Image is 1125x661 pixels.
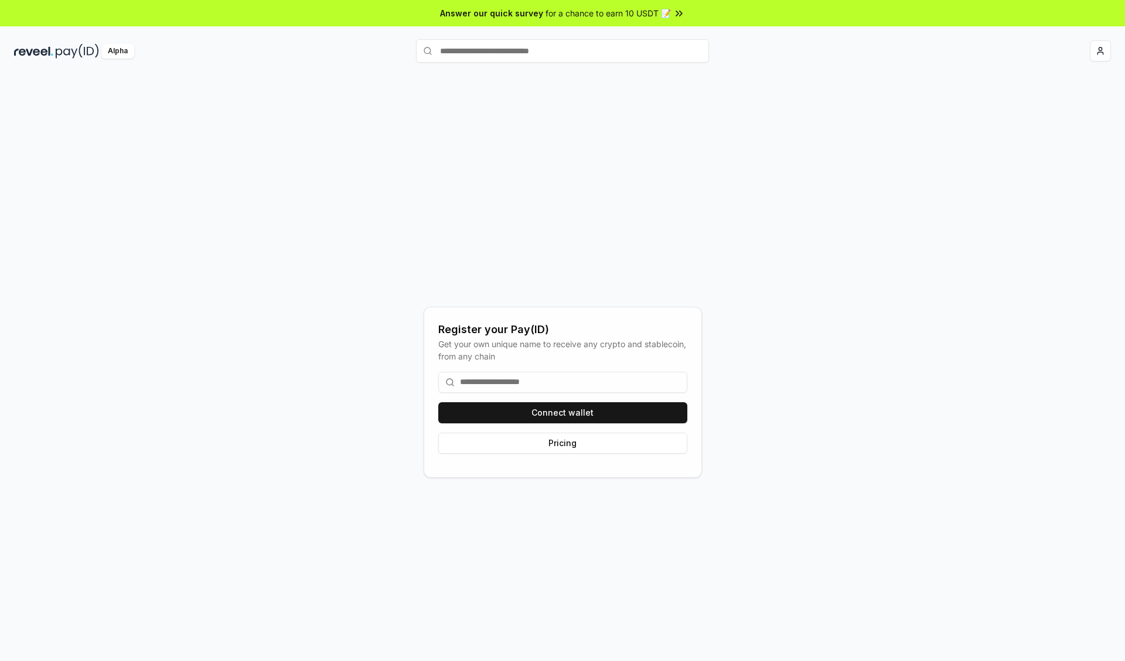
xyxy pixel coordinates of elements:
button: Pricing [438,433,687,454]
button: Connect wallet [438,402,687,423]
div: Get your own unique name to receive any crypto and stablecoin, from any chain [438,338,687,362]
span: for a chance to earn 10 USDT 📝 [546,7,671,19]
div: Alpha [101,44,134,59]
img: reveel_dark [14,44,53,59]
div: Register your Pay(ID) [438,321,687,338]
span: Answer our quick survey [440,7,543,19]
img: pay_id [56,44,99,59]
